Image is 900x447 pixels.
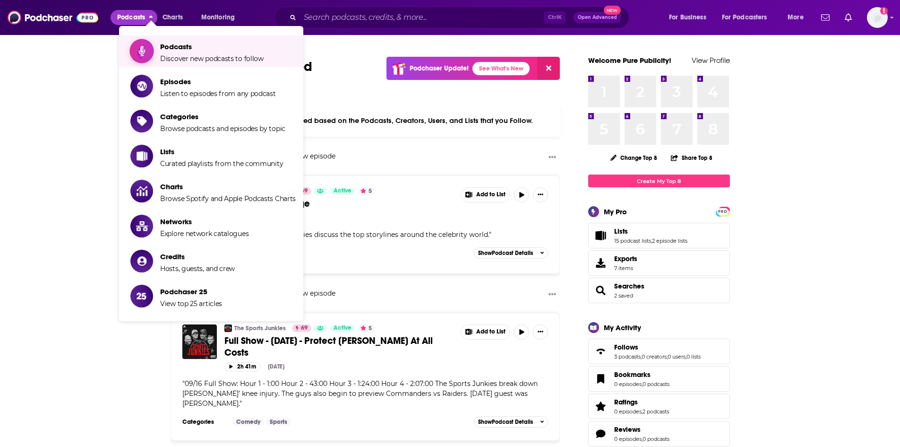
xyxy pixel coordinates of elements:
a: Ratings [614,398,669,406]
span: Discover new podcasts to follow [160,54,264,63]
span: , [642,381,643,387]
span: Show Podcast Details [478,250,533,256]
a: 2 podcasts [643,408,669,415]
input: Search podcasts, credits, & more... [300,10,544,25]
button: Open AdvancedNew [574,12,621,23]
a: 3 podcasts [614,353,641,360]
a: Bookmarks [614,370,669,379]
span: Credits [160,252,235,261]
a: Ratings [591,400,610,413]
button: Show More Button [545,289,560,301]
a: Follows [591,345,610,358]
span: Bookmarks [588,366,730,392]
a: 0 podcasts [643,381,669,387]
span: Reviews [614,425,641,434]
span: Open Advanced [578,15,617,20]
a: Sports [266,418,291,426]
span: Exports [614,254,637,263]
span: , [642,408,643,415]
a: 0 episodes [614,436,642,442]
img: Podchaser - Follow, Share and Rate Podcasts [8,9,98,26]
a: 2 saved [614,292,633,299]
a: Active [330,187,355,195]
span: , [651,237,652,244]
span: Searches [588,278,730,303]
a: Bookmarks [591,372,610,386]
span: Follows [588,339,730,364]
span: " " [182,230,491,239]
a: Welcome Pure Publicity! [588,56,671,65]
button: open menu [662,10,718,25]
div: My Activity [604,323,641,332]
div: Search podcasts, credits, & more... [283,7,638,28]
button: Show More Button [533,187,548,202]
span: Charts [163,11,183,24]
span: Full Show - [DATE] - Protect [PERSON_NAME] At All Costs [224,335,433,359]
a: 0 creators [642,353,667,360]
span: Podcasts [117,11,145,24]
span: Browse podcasts and episodes by topic [160,124,285,133]
a: 0 podcasts [643,436,669,442]
button: 2h 41m [224,362,260,371]
span: Browse Spotify and Apple Podcasts Charts [160,194,296,203]
a: Reviews [591,427,610,440]
button: close menu [111,10,157,25]
span: , [667,353,668,360]
span: 7 items [614,265,637,272]
a: Full Show - [DATE] - Protect [PERSON_NAME] At All Costs [224,335,454,359]
a: Entertainment Page [224,198,454,210]
a: 15 podcast lists [614,237,651,244]
span: Exports [591,256,610,270]
button: Show More Button [461,325,510,339]
a: Searches [614,282,644,290]
a: Create My Top 8 [588,175,730,187]
span: , [686,353,686,360]
span: Monitoring [201,11,235,24]
svg: Add a profile image [880,7,888,15]
span: 09/16 Full Show: Hour 1 - 1:00 Hour 2 - 43:00 Hour 3 - 1:24:00 Hour 4 - 2:07:00 The Sports Junkie... [182,379,538,408]
a: 0 episodes [614,408,642,415]
span: Bookmarks [614,370,651,379]
a: Follows [614,343,701,351]
span: Curated playlists from the community [160,159,283,168]
button: open menu [195,10,247,25]
a: Exports [588,250,730,276]
a: Reviews [614,425,669,434]
span: Active [334,324,351,333]
button: ShowPodcast Details [474,247,549,259]
span: " " [182,379,538,408]
a: 0 episodes [614,381,642,387]
span: Add to List [476,191,506,198]
span: Listen to episodes from any podcast [160,89,276,98]
a: The Sports Junkies [234,324,286,332]
span: PRO [717,208,729,215]
img: The Sports Junkies [224,324,232,332]
span: Hosts, guests, and crew [160,264,235,273]
span: , [642,436,643,442]
button: Share Top 8 [670,149,713,167]
a: See What's New [472,62,530,75]
span: New [604,6,621,15]
a: Show notifications dropdown [817,9,833,26]
button: open menu [716,10,781,25]
a: Charts [156,10,189,25]
span: For Podcasters [722,11,767,24]
span: Podcasts [160,42,264,51]
span: Lists [614,227,628,236]
a: 69 [292,324,311,332]
a: PRO [717,208,729,215]
span: Ctrl K [544,11,566,24]
a: Searches [591,284,610,297]
button: Show profile menu [867,7,888,28]
button: Show More Button [533,324,548,340]
div: Your personalized Feed is curated based on the Podcasts, Creators, Users, and Lists that you Follow. [171,105,560,137]
a: 0 users [668,353,686,360]
button: Change Top 8 [605,152,663,164]
span: Ratings [614,398,638,406]
h3: Categories [182,418,225,426]
a: Lists [591,229,610,242]
span: Podchaser 25 [160,287,222,296]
